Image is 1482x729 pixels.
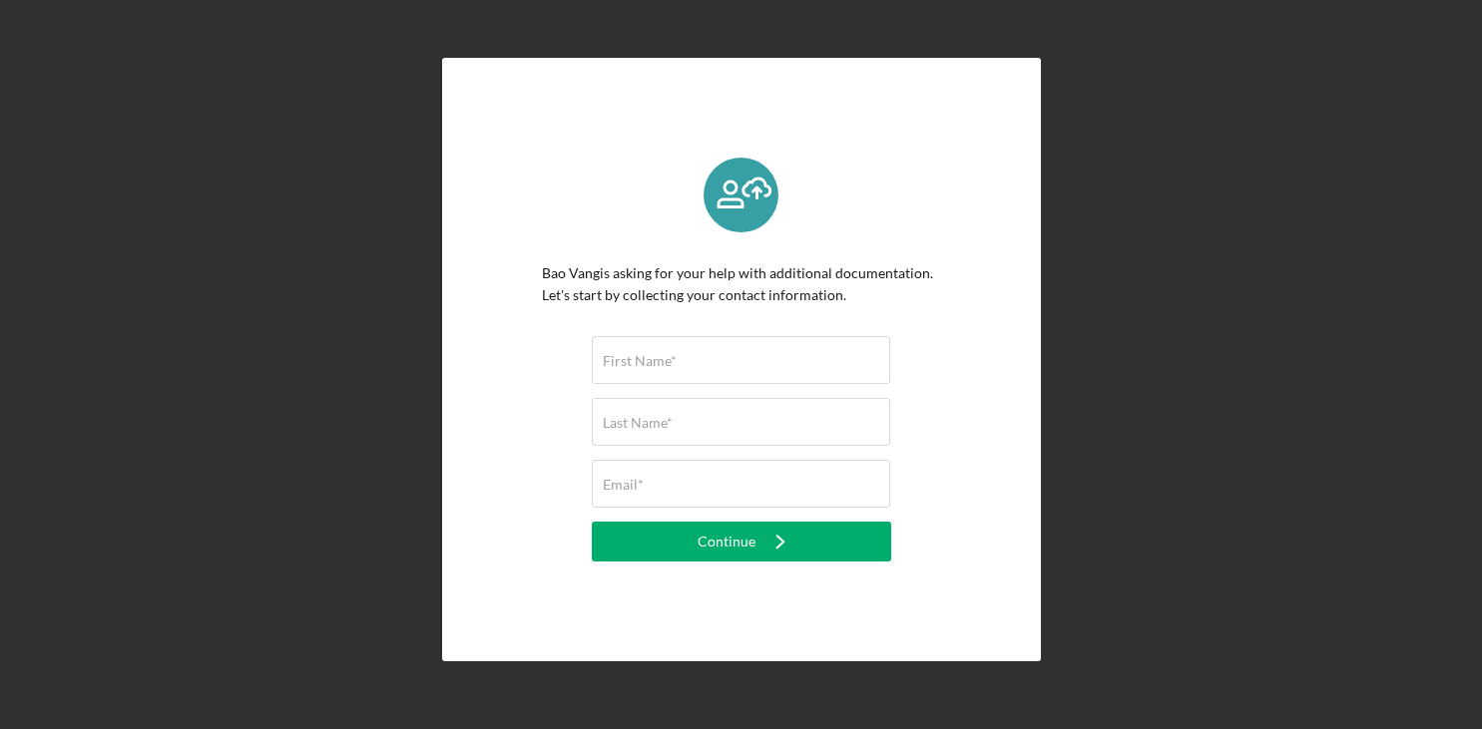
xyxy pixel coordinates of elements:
[603,353,677,369] label: First Name*
[603,415,673,431] label: Last Name*
[698,522,755,561] div: Continue
[603,477,644,493] label: Email*
[542,262,941,307] p: Bao Vang is asking for your help with additional documentation. Let's start by collecting your co...
[592,522,891,561] button: Continue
